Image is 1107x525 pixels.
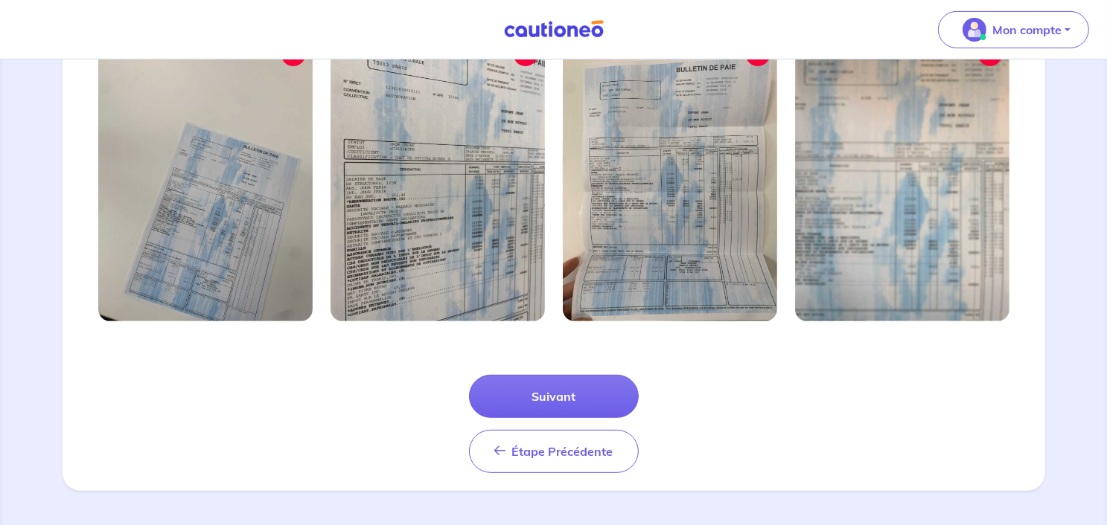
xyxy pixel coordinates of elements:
img: Image mal cadrée 2 [331,36,545,321]
button: illu_account_valid_menu.svgMon compte [938,11,1089,48]
img: Image mal cadrée 4 [795,36,1009,321]
button: Suivant [469,375,639,418]
p: Mon compte [992,21,1062,39]
img: Image mal cadrée 1 [98,36,313,321]
button: Étape Précédente [469,430,639,473]
span: Étape Précédente [512,444,613,459]
img: illu_account_valid_menu.svg [963,18,986,42]
img: Image mal cadrée 3 [563,36,777,321]
img: Cautioneo [498,20,610,39]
